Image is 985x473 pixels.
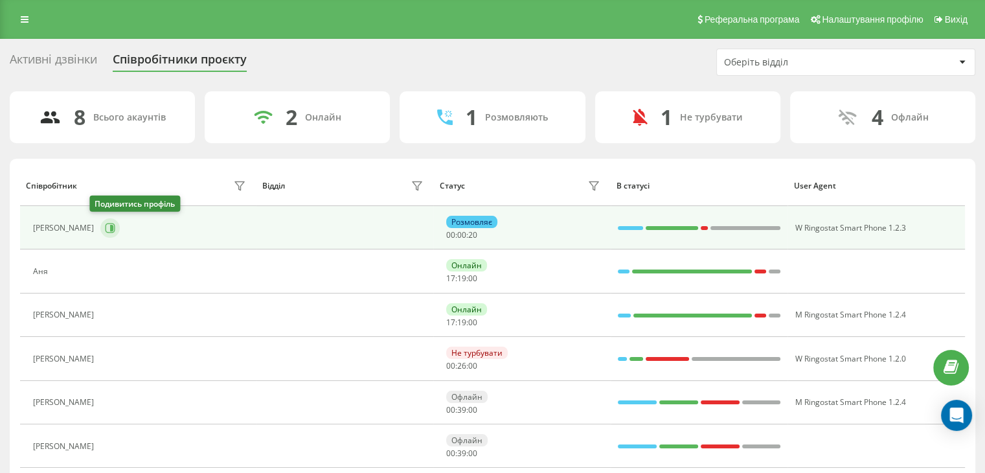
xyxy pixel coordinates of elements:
div: [PERSON_NAME] [33,354,97,363]
div: 1 [661,105,672,130]
div: : : [446,318,477,327]
span: 39 [457,404,466,415]
div: 4 [871,105,883,130]
span: 00 [446,360,455,371]
div: Офлайн [890,112,928,123]
div: Співробітники проєкту [113,52,247,73]
div: В статусі [617,181,782,190]
div: Аня [33,267,51,276]
div: : : [446,362,477,371]
div: : : [446,274,477,283]
div: 8 [74,105,85,130]
span: 19 [457,273,466,284]
span: Реферальна програма [705,14,800,25]
div: [PERSON_NAME] [33,442,97,451]
div: Open Intercom Messenger [941,400,972,431]
span: 17 [446,317,455,328]
span: M Ringostat Smart Phone 1.2.4 [795,397,905,408]
span: 00 [468,404,477,415]
div: Активні дзвінки [10,52,97,73]
div: Всього акаунтів [93,112,166,123]
span: 20 [468,229,477,240]
span: 00 [468,317,477,328]
span: 17 [446,273,455,284]
div: Статус [440,181,465,190]
span: 00 [446,404,455,415]
div: Оберіть відділ [724,57,879,68]
span: W Ringostat Smart Phone 1.2.3 [795,222,905,233]
div: : : [446,406,477,415]
div: : : [446,231,477,240]
div: Подивитись профіль [89,196,180,212]
div: Не турбувати [446,347,508,359]
span: 26 [457,360,466,371]
div: User Agent [794,181,959,190]
span: Налаштування профілю [822,14,923,25]
div: Онлайн [305,112,341,123]
span: W Ringostat Smart Phone 1.2.0 [795,353,905,364]
span: 39 [457,448,466,459]
div: : : [446,449,477,458]
span: 00 [468,448,477,459]
div: Відділ [262,181,285,190]
div: 2 [286,105,297,130]
div: Онлайн [446,259,487,271]
div: Офлайн [446,391,488,403]
span: 00 [446,229,455,240]
div: [PERSON_NAME] [33,310,97,319]
div: 1 [466,105,477,130]
span: M Ringostat Smart Phone 1.2.4 [795,309,905,320]
div: [PERSON_NAME] [33,398,97,407]
div: Розмовляють [485,112,548,123]
span: 00 [468,273,477,284]
span: 00 [446,448,455,459]
span: Вихід [945,14,968,25]
div: Онлайн [446,303,487,316]
div: Співробітник [26,181,77,190]
span: 19 [457,317,466,328]
span: 00 [457,229,466,240]
div: Офлайн [446,434,488,446]
span: 00 [468,360,477,371]
div: Не турбувати [680,112,743,123]
div: Розмовляє [446,216,497,228]
div: [PERSON_NAME] [33,224,97,233]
